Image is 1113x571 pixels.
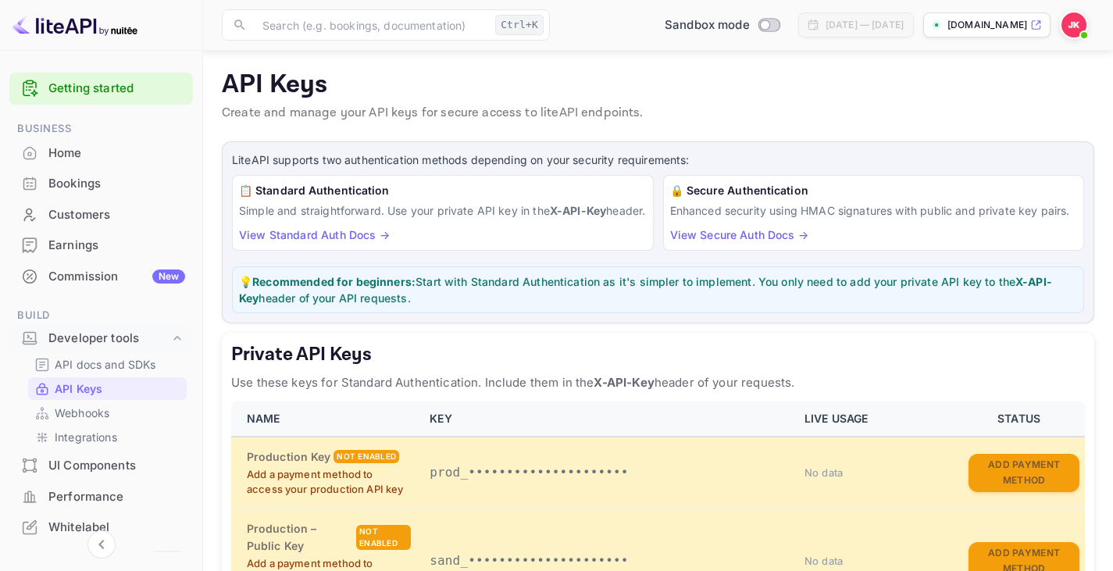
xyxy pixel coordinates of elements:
[48,175,185,193] div: Bookings
[9,120,193,137] span: Business
[247,520,353,555] h6: Production – Public Key
[48,237,185,255] div: Earnings
[231,342,1085,367] h5: Private API Keys
[87,530,116,559] button: Collapse navigation
[947,18,1027,32] p: [DOMAIN_NAME]
[231,401,420,437] th: NAME
[9,451,193,480] a: UI Components
[48,206,185,224] div: Customers
[247,467,411,498] p: Add a payment method to access your production API key
[9,512,193,541] a: Whitelabel
[34,429,180,445] a: Integrations
[826,18,904,32] div: [DATE] — [DATE]
[48,488,185,506] div: Performance
[55,356,156,373] p: API docs and SDKs
[658,16,786,34] div: Switch to Production mode
[550,204,606,217] strong: X-API-Key
[28,377,187,400] div: API Keys
[959,401,1085,437] th: STATUS
[670,182,1078,199] h6: 🔒 Secure Authentication
[34,405,180,421] a: Webhooks
[9,482,193,512] div: Performance
[252,275,416,288] strong: Recommended for beginners:
[239,228,390,241] a: View Standard Auth Docs →
[665,16,750,34] span: Sandbox mode
[48,330,169,348] div: Developer tools
[12,12,137,37] img: LiteAPI logo
[795,401,959,437] th: LIVE USAGE
[9,138,193,167] a: Home
[222,70,1094,101] p: API Keys
[48,145,185,162] div: Home
[239,275,1052,305] strong: X-API-Key
[670,202,1078,219] p: Enhanced security using HMAC signatures with public and private key pairs.
[430,551,786,570] p: sand_•••••••••••••••••••••
[969,454,1079,492] button: Add Payment Method
[239,273,1077,306] p: 💡 Start with Standard Authentication as it's simpler to implement. You only need to add your priv...
[28,426,187,448] div: Integrations
[420,401,795,437] th: KEY
[969,465,1079,478] a: Add Payment Method
[9,230,193,261] div: Earnings
[9,451,193,481] div: UI Components
[334,450,399,463] div: Not enabled
[48,519,185,537] div: Whitelabel
[232,152,1084,169] p: LiteAPI supports two authentication methods depending on your security requirements:
[495,15,544,35] div: Ctrl+K
[253,9,489,41] input: Search (e.g. bookings, documentation)
[239,202,647,219] p: Simple and straightforward. Use your private API key in the header.
[9,482,193,511] a: Performance
[9,200,193,230] div: Customers
[9,262,193,291] a: CommissionNew
[34,380,180,397] a: API Keys
[9,200,193,229] a: Customers
[55,429,117,445] p: Integrations
[9,325,193,352] div: Developer tools
[28,353,187,376] div: API docs and SDKs
[9,512,193,543] div: Whitelabel
[152,269,185,284] div: New
[48,80,185,98] a: Getting started
[247,448,330,466] h6: Production Key
[222,104,1094,123] p: Create and manage your API keys for secure access to liteAPI endpoints.
[804,466,844,479] span: No data
[356,525,411,550] div: Not enabled
[55,380,102,397] p: API Keys
[48,457,185,475] div: UI Components
[9,73,193,105] div: Getting started
[48,268,185,286] div: Commission
[804,555,844,567] span: No data
[231,373,1085,392] p: Use these keys for Standard Authentication. Include them in the header of your requests.
[55,405,109,421] p: Webhooks
[969,553,1079,566] a: Add Payment Method
[1061,12,1086,37] img: Julien Kaluza
[9,169,193,198] a: Bookings
[594,375,654,390] strong: X-API-Key
[9,138,193,169] div: Home
[28,401,187,424] div: Webhooks
[670,228,808,241] a: View Secure Auth Docs →
[9,262,193,292] div: CommissionNew
[34,356,180,373] a: API docs and SDKs
[239,182,647,199] h6: 📋 Standard Authentication
[9,169,193,199] div: Bookings
[9,230,193,259] a: Earnings
[430,463,786,482] p: prod_•••••••••••••••••••••
[9,307,193,324] span: Build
